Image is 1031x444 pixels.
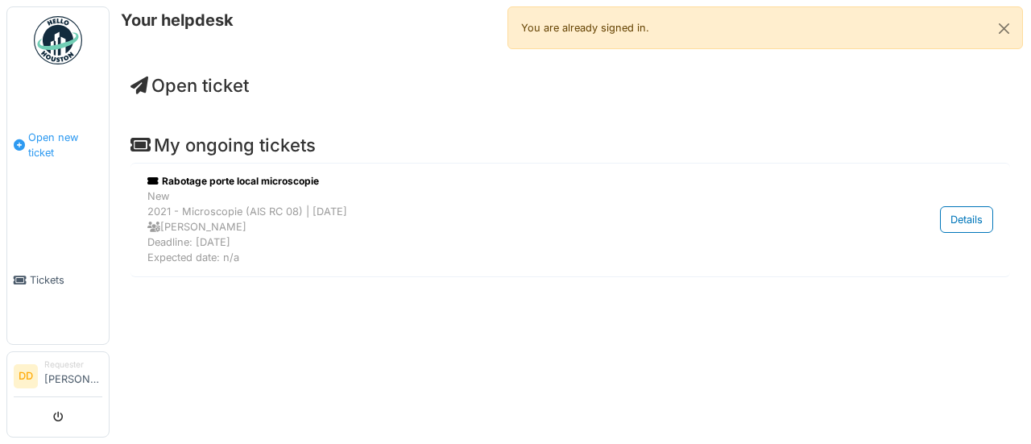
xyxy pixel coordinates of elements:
[7,73,109,217] a: Open new ticket
[14,359,102,397] a: DD Requester[PERSON_NAME]
[986,7,1022,50] button: Close
[147,174,847,189] div: Rabotage porte local microscopie
[143,170,997,270] a: Rabotage porte local microscopie New2021 - Microscopie (AIS RC 08) | [DATE] [PERSON_NAME]Deadline...
[28,130,102,160] span: Open new ticket
[7,217,109,345] a: Tickets
[147,189,847,266] div: New 2021 - Microscopie (AIS RC 08) | [DATE] [PERSON_NAME] Deadline: [DATE] Expected date: n/a
[44,359,102,393] li: [PERSON_NAME]
[30,272,102,288] span: Tickets
[14,364,38,388] li: DD
[507,6,1023,49] div: You are already signed in.
[130,75,249,96] a: Open ticket
[34,16,82,64] img: Badge_color-CXgf-gQk.svg
[44,359,102,371] div: Requester
[940,206,993,233] div: Details
[130,135,1010,156] h4: My ongoing tickets
[121,10,234,30] h6: Your helpdesk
